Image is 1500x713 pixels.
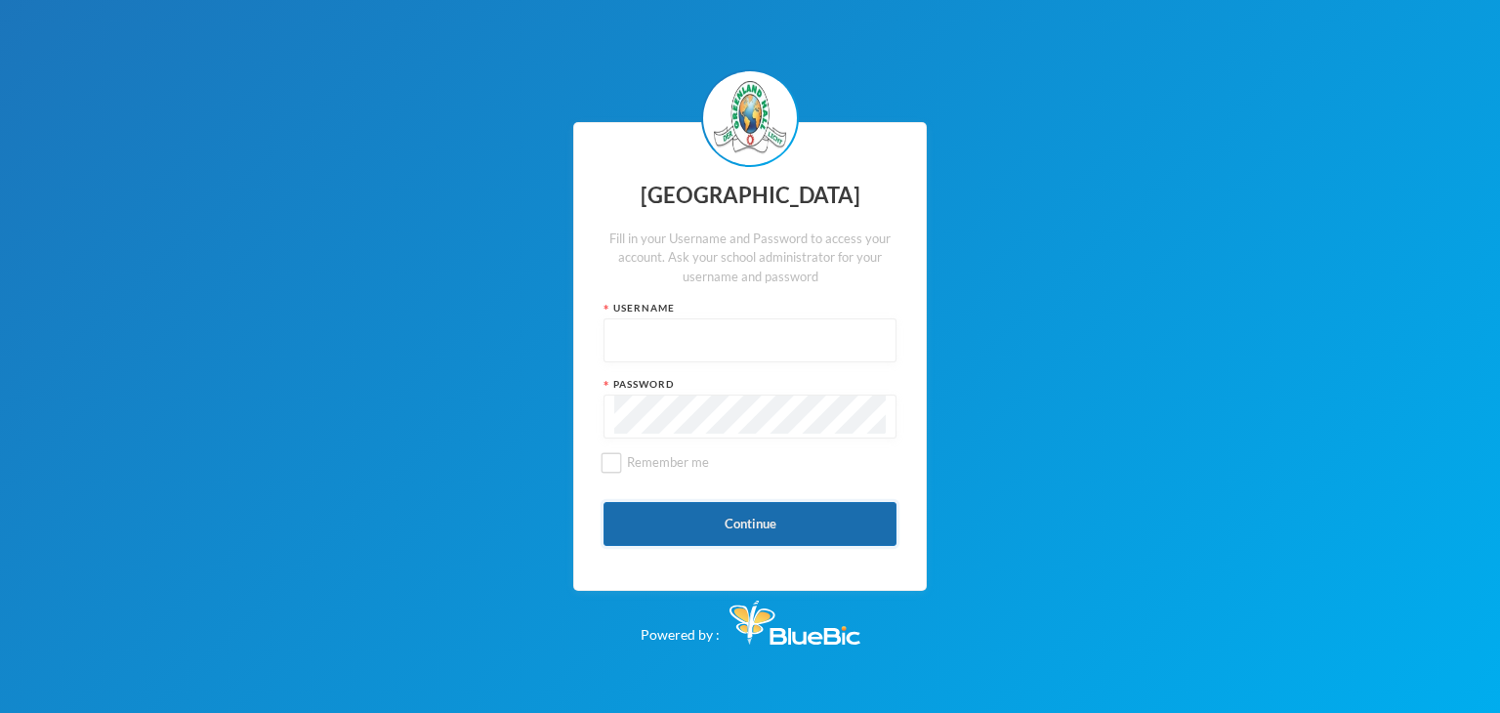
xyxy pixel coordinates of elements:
div: Powered by : [641,591,860,645]
div: Username [604,301,896,315]
span: Remember me [619,454,717,470]
div: Password [604,377,896,392]
div: [GEOGRAPHIC_DATA] [604,177,896,215]
img: Bluebic [729,601,860,645]
div: Fill in your Username and Password to access your account. Ask your school administrator for your... [604,230,896,287]
button: Continue [604,502,896,546]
